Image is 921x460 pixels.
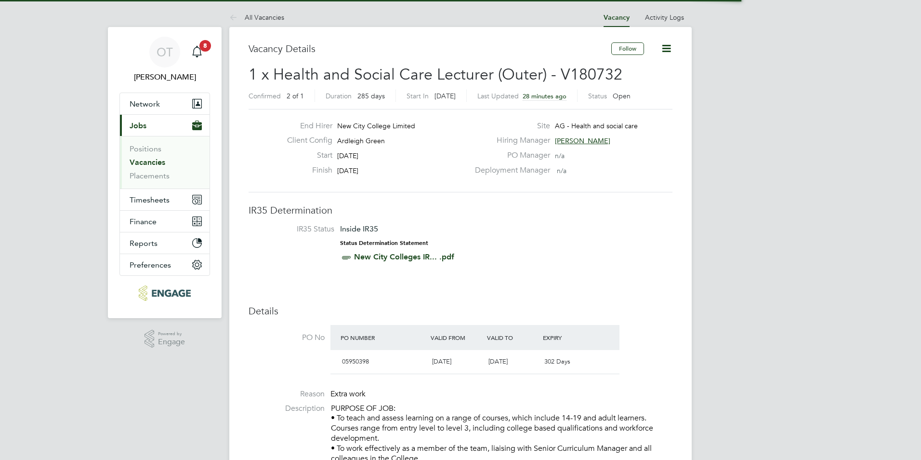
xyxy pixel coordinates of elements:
span: [DATE] [337,166,358,175]
span: AG - Health and social care [555,122,638,130]
span: Jobs [130,121,146,130]
span: Engage [158,338,185,346]
span: Finance [130,217,157,226]
button: Reports [120,232,210,254]
div: Expiry [540,329,597,346]
div: Jobs [120,136,210,189]
span: Reports [130,239,158,248]
a: Positions [130,144,161,153]
span: 28 minutes ago [523,92,566,100]
span: OT [157,46,173,58]
span: [DATE] [432,357,451,365]
h3: Vacancy Details [249,42,611,55]
span: 285 days [357,92,385,100]
span: Timesheets [130,195,170,204]
a: Vacancies [130,158,165,167]
label: IR35 Status [258,224,334,234]
strong: Status Determination Statement [340,240,428,246]
label: Confirmed [249,92,281,100]
img: huntereducation-logo-retina.png [139,285,190,301]
span: Extra work [330,389,366,399]
label: Start In [407,92,429,100]
label: Duration [326,92,352,100]
button: Preferences [120,254,210,275]
div: PO Number [338,329,428,346]
button: Network [120,93,210,114]
button: Follow [611,42,644,55]
a: New City Colleges IR... .pdf [354,252,454,261]
span: [DATE] [488,357,508,365]
a: OT[PERSON_NAME] [119,37,210,83]
a: 8 [187,37,207,68]
span: 8 [199,40,211,52]
h3: Details [249,305,672,317]
span: 1 x Health and Social Care Lecturer (Outer) - V180732 [249,65,622,84]
label: Client Config [279,135,332,146]
label: PO Manager [469,150,550,161]
div: Valid To [485,329,541,346]
span: Inside IR35 [340,224,378,233]
button: Jobs [120,115,210,136]
span: Network [130,99,160,108]
a: Vacancy [604,14,630,22]
span: n/a [555,151,565,160]
span: 2 of 1 [287,92,304,100]
label: Site [469,121,550,131]
a: Placements [130,171,170,180]
a: All Vacancies [229,13,284,22]
button: Timesheets [120,189,210,210]
label: End Hirer [279,121,332,131]
span: New City College Limited [337,122,415,130]
label: Last Updated [477,92,519,100]
label: Start [279,150,332,161]
span: Preferences [130,260,171,270]
a: Powered byEngage [145,330,185,348]
span: Ardleigh Green [337,136,385,145]
button: Finance [120,211,210,232]
label: Reason [249,389,325,399]
nav: Main navigation [108,27,222,318]
span: [PERSON_NAME] [555,136,610,145]
a: Activity Logs [645,13,684,22]
label: PO No [249,333,325,343]
span: 302 Days [544,357,570,365]
span: n/a [557,166,566,175]
span: Powered by [158,330,185,338]
span: 05950398 [342,357,369,365]
label: Deployment Manager [469,165,550,176]
label: Finish [279,165,332,176]
span: Open [613,92,631,100]
span: Olivia Triassi [119,71,210,83]
div: Valid From [428,329,485,346]
label: Status [588,92,607,100]
label: Description [249,404,325,414]
span: [DATE] [337,151,358,160]
h3: IR35 Determination [249,204,672,216]
span: [DATE] [434,92,456,100]
label: Hiring Manager [469,135,550,146]
a: Go to home page [119,285,210,301]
